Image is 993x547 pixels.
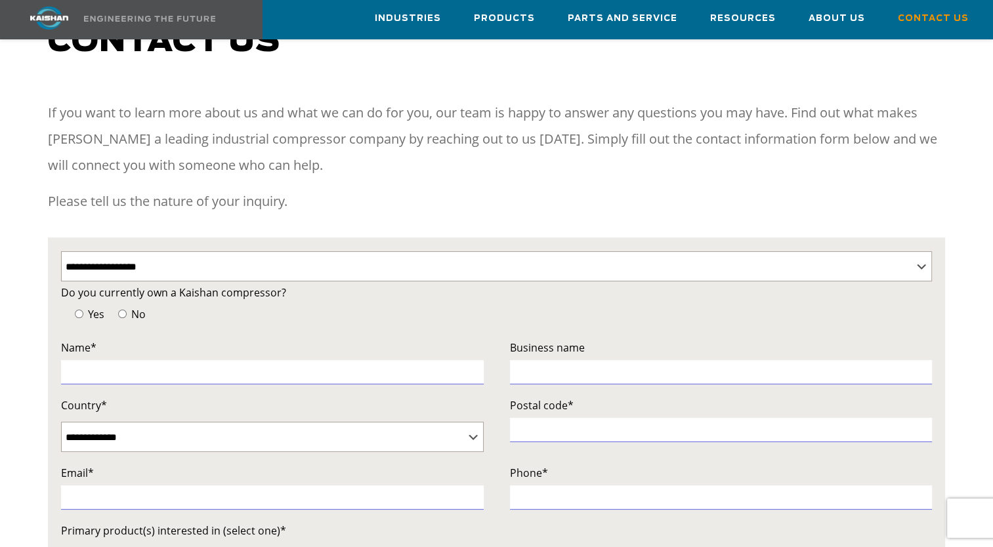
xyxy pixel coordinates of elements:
span: Contact us [48,26,280,58]
span: About Us [809,11,865,26]
label: Country* [61,396,484,415]
a: About Us [809,1,865,36]
span: Yes [85,307,104,321]
label: Business name [510,338,933,357]
span: No [129,307,146,321]
label: Do you currently own a Kaishan compressor? [61,283,933,302]
span: Parts and Service [568,11,677,26]
a: Parts and Service [568,1,677,36]
label: Email* [61,464,484,482]
input: Yes [75,310,83,318]
span: Industries [375,11,441,26]
a: Products [474,1,535,36]
label: Postal code* [510,396,933,415]
p: Please tell us the nature of your inquiry. [48,188,946,214]
a: Resources [710,1,776,36]
input: No [118,310,127,318]
span: Products [474,11,535,26]
span: Contact Us [898,11,969,26]
img: Engineering the future [84,16,215,22]
label: Phone* [510,464,933,482]
label: Name* [61,338,484,357]
label: Primary product(s) interested in (select one)* [61,521,933,540]
p: If you want to learn more about us and what we can do for you, our team is happy to answer any qu... [48,100,946,178]
a: Industries [375,1,441,36]
a: Contact Us [898,1,969,36]
span: Resources [710,11,776,26]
